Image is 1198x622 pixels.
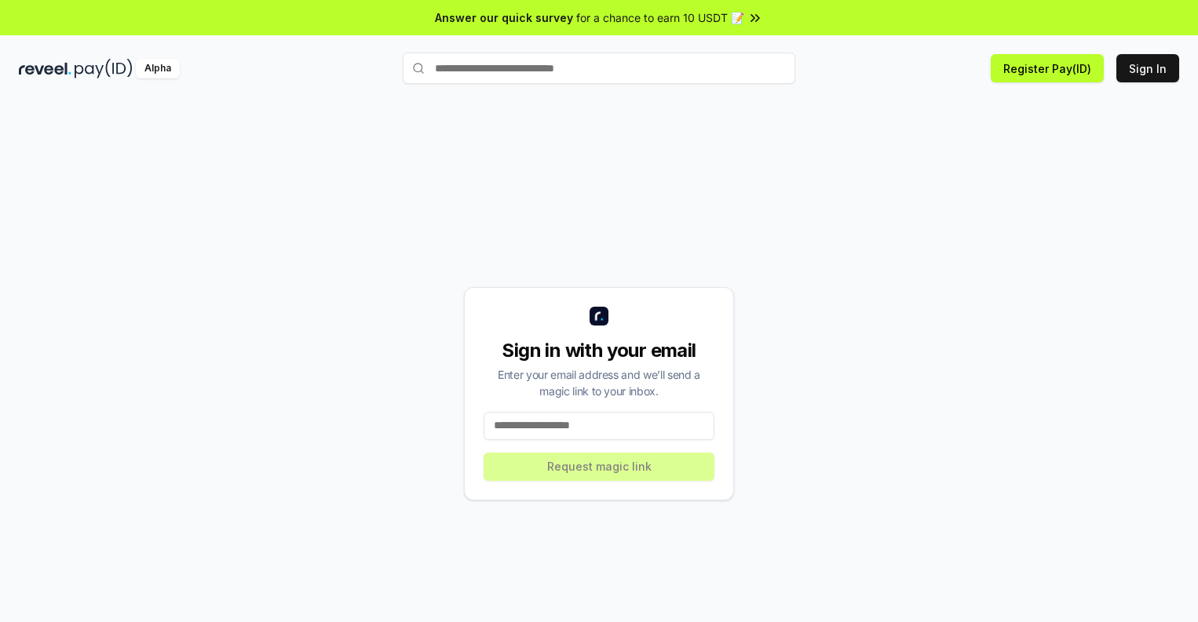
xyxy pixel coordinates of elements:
span: for a chance to earn 10 USDT 📝 [576,9,744,26]
span: Answer our quick survey [435,9,573,26]
button: Sign In [1116,54,1179,82]
div: Sign in with your email [484,338,714,363]
img: reveel_dark [19,59,71,78]
img: logo_small [590,307,608,326]
button: Register Pay(ID) [991,54,1104,82]
div: Alpha [136,59,180,78]
img: pay_id [75,59,133,78]
div: Enter your email address and we’ll send a magic link to your inbox. [484,366,714,399]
